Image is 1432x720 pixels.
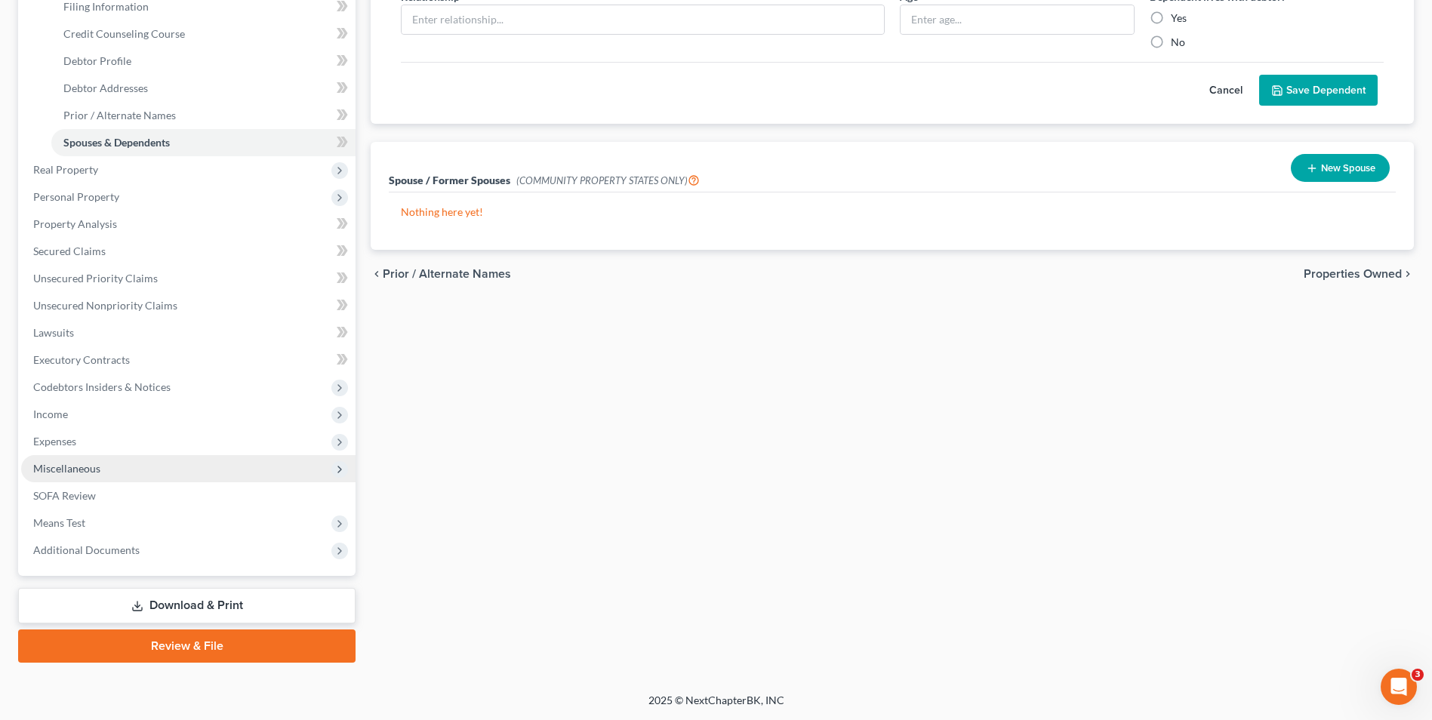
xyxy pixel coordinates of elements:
button: Cancel [1193,75,1259,106]
span: Additional Documents [33,543,140,556]
a: Unsecured Priority Claims [21,265,356,292]
a: Review & File [18,629,356,663]
span: Secured Claims [33,245,106,257]
span: (COMMUNITY PROPERTY STATES ONLY) [516,174,700,186]
button: chevron_left Prior / Alternate Names [371,268,511,280]
span: Unsecured Nonpriority Claims [33,299,177,312]
span: Properties Owned [1304,268,1402,280]
a: Download & Print [18,588,356,623]
span: Credit Counseling Course [63,27,185,40]
span: Real Property [33,163,98,176]
span: Property Analysis [33,217,117,230]
button: Save Dependent [1259,75,1378,106]
a: Property Analysis [21,211,356,238]
div: 2025 © NextChapterBK, INC [286,693,1147,720]
a: Executory Contracts [21,346,356,374]
i: chevron_right [1402,268,1414,280]
input: Enter age... [901,5,1133,34]
span: Executory Contracts [33,353,130,366]
a: Spouses & Dependents [51,129,356,156]
a: Debtor Addresses [51,75,356,102]
span: Spouse / Former Spouses [389,174,510,186]
span: Debtor Addresses [63,82,148,94]
label: Yes [1171,11,1187,26]
span: Income [33,408,68,420]
a: Lawsuits [21,319,356,346]
a: Unsecured Nonpriority Claims [21,292,356,319]
label: No [1171,35,1185,50]
button: Properties Owned chevron_right [1304,268,1414,280]
span: Miscellaneous [33,462,100,475]
span: Unsecured Priority Claims [33,272,158,285]
input: Enter relationship... [402,5,884,34]
iframe: Intercom live chat [1381,669,1417,705]
p: Nothing here yet! [401,205,1384,220]
span: SOFA Review [33,489,96,502]
a: Secured Claims [21,238,356,265]
button: New Spouse [1291,154,1390,182]
span: Codebtors Insiders & Notices [33,380,171,393]
span: Spouses & Dependents [63,136,170,149]
a: Credit Counseling Course [51,20,356,48]
a: Debtor Profile [51,48,356,75]
span: Prior / Alternate Names [63,109,176,122]
span: Expenses [33,435,76,448]
a: SOFA Review [21,482,356,509]
span: Debtor Profile [63,54,131,67]
i: chevron_left [371,268,383,280]
span: Means Test [33,516,85,529]
span: Prior / Alternate Names [383,268,511,280]
span: Lawsuits [33,326,74,339]
a: Prior / Alternate Names [51,102,356,129]
span: Personal Property [33,190,119,203]
span: 3 [1412,669,1424,681]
